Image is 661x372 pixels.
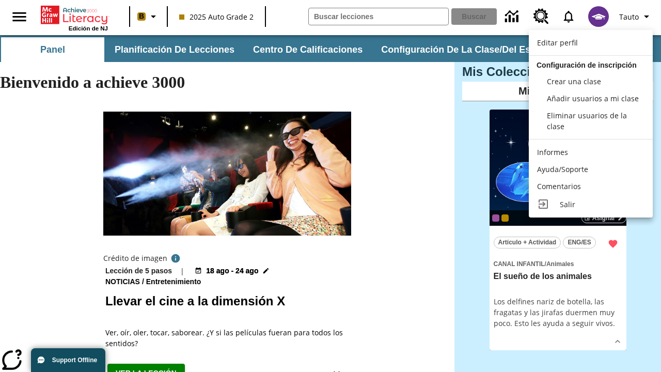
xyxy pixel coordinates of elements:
[547,111,627,131] span: Eliminar usuarios de la clase
[537,164,588,174] span: Ayuda/Soporte
[8,8,147,20] body: Máximo 600 caracteres
[537,61,637,69] span: Configuración de inscripción
[537,38,578,48] span: Editar perfil
[547,94,639,103] span: Añadir usuarios a mi clase
[560,199,575,209] span: Salir
[537,147,568,157] span: Informes
[537,181,581,191] span: Comentarios
[547,76,601,86] span: Crear una clase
